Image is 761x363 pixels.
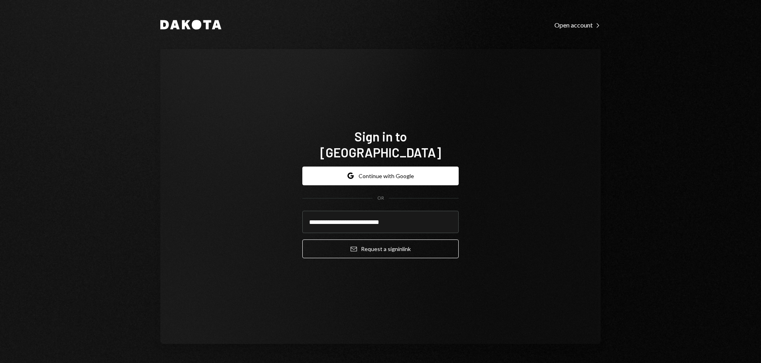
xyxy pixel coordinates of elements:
div: OR [377,195,384,202]
div: Open account [554,21,601,29]
h1: Sign in to [GEOGRAPHIC_DATA] [302,128,459,160]
button: Request a signinlink [302,239,459,258]
a: Open account [554,20,601,29]
button: Continue with Google [302,167,459,185]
